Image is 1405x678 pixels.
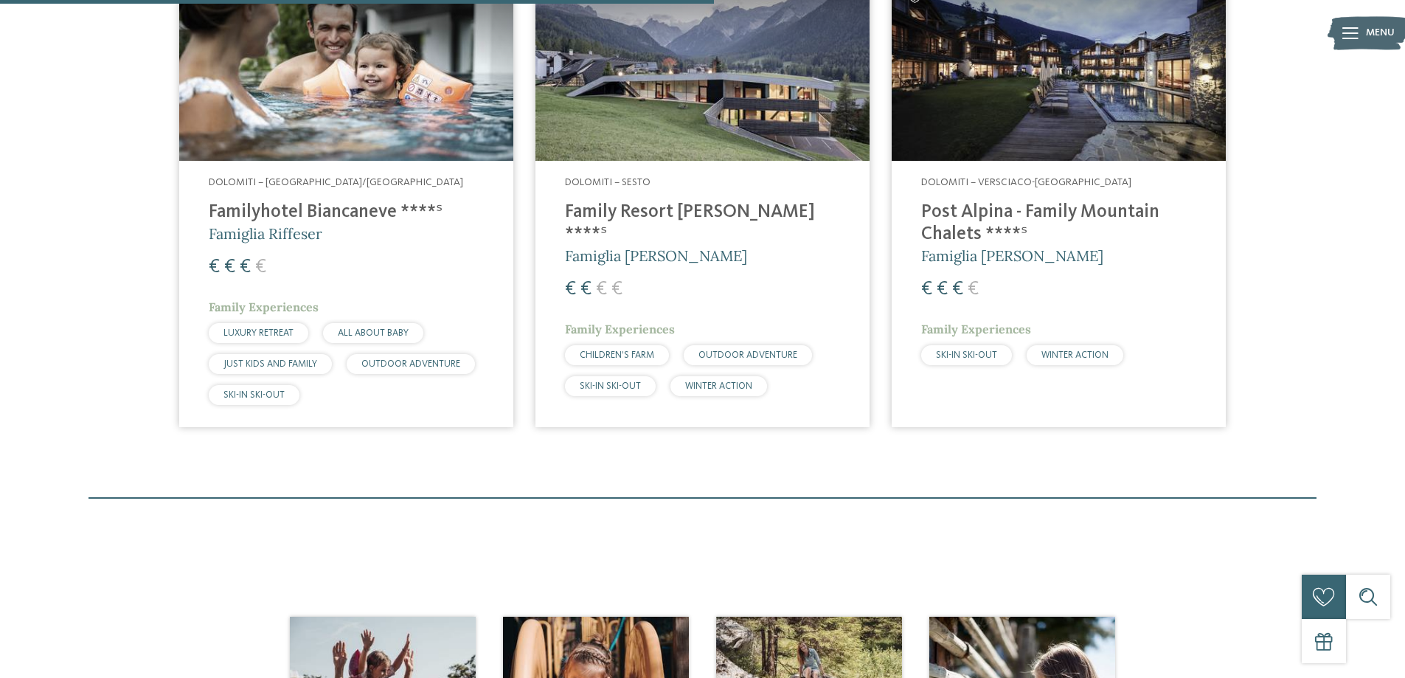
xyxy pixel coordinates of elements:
[921,246,1103,265] span: Famiglia [PERSON_NAME]
[580,350,654,360] span: CHILDREN’S FARM
[921,201,1196,246] h4: Post Alpina - Family Mountain Chalets ****ˢ
[209,257,220,277] span: €
[209,224,322,243] span: Famiglia Riffeser
[223,328,294,338] span: LUXURY RETREAT
[968,280,979,299] span: €
[921,280,932,299] span: €
[565,201,840,246] h4: Family Resort [PERSON_NAME] ****ˢ
[223,390,285,400] span: SKI-IN SKI-OUT
[937,280,948,299] span: €
[240,257,251,277] span: €
[361,359,460,369] span: OUTDOOR ADVENTURE
[1041,350,1109,360] span: WINTER ACTION
[209,201,484,224] h4: Familyhotel Biancaneve ****ˢ
[936,350,997,360] span: SKI-IN SKI-OUT
[698,350,797,360] span: OUTDOOR ADVENTURE
[611,280,622,299] span: €
[223,359,317,369] span: JUST KIDS AND FAMILY
[921,322,1031,336] span: Family Experiences
[580,280,592,299] span: €
[338,328,409,338] span: ALL ABOUT BABY
[224,257,235,277] span: €
[685,381,752,391] span: WINTER ACTION
[952,280,963,299] span: €
[565,322,675,336] span: Family Experiences
[565,280,576,299] span: €
[565,177,651,187] span: Dolomiti – Sesto
[596,280,607,299] span: €
[921,177,1131,187] span: Dolomiti – Versciaco-[GEOGRAPHIC_DATA]
[580,381,641,391] span: SKI-IN SKI-OUT
[209,177,463,187] span: Dolomiti – [GEOGRAPHIC_DATA]/[GEOGRAPHIC_DATA]
[255,257,266,277] span: €
[209,300,319,314] span: Family Experiences
[565,246,747,265] span: Famiglia [PERSON_NAME]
